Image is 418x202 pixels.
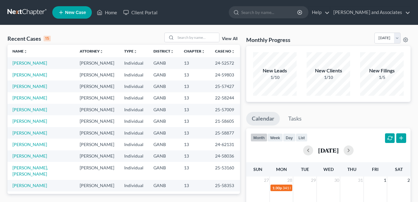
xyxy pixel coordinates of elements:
[44,36,51,41] div: 15
[383,177,387,184] span: 1
[7,35,51,42] div: Recent Cases
[310,177,317,184] span: 29
[148,180,179,191] td: GANB
[210,139,240,150] td: 24-62131
[75,69,119,80] td: [PERSON_NAME]
[253,167,262,172] span: Sun
[360,74,404,80] div: 1/5
[12,107,47,112] a: [PERSON_NAME]
[148,162,179,180] td: GANB
[201,50,205,53] i: unfold_more
[283,133,296,142] button: day
[246,112,280,126] a: Calendar
[253,67,297,74] div: New Leads
[119,150,148,162] td: Individual
[210,69,240,80] td: 24-59803
[179,92,210,104] td: 13
[210,150,240,162] td: 24-58036
[215,49,235,53] a: Case Nounfold_more
[148,127,179,139] td: GANB
[12,118,47,124] a: [PERSON_NAME]
[134,50,137,53] i: unfold_more
[210,115,240,127] td: 21-58605
[12,49,27,53] a: Nameunfold_more
[124,49,137,53] a: Typeunfold_more
[276,167,287,172] span: Mon
[251,133,267,142] button: month
[12,183,47,188] a: [PERSON_NAME]
[263,177,270,184] span: 27
[222,37,237,41] a: View All
[148,150,179,162] td: GANB
[12,165,48,177] a: [PERSON_NAME], [PERSON_NAME]
[148,92,179,104] td: GANB
[176,33,219,42] input: Search by name...
[119,115,148,127] td: Individual
[179,127,210,139] td: 13
[301,167,309,172] span: Tue
[75,92,119,104] td: [PERSON_NAME]
[210,92,240,104] td: 22-58244
[307,67,350,74] div: New Clients
[360,67,404,74] div: New Filings
[119,57,148,69] td: Individual
[119,180,148,191] td: Individual
[179,115,210,127] td: 13
[287,177,293,184] span: 28
[119,92,148,104] td: Individual
[12,142,47,147] a: [PERSON_NAME]
[148,115,179,127] td: GANB
[12,84,47,89] a: [PERSON_NAME]
[179,104,210,115] td: 13
[148,57,179,69] td: GANB
[75,104,119,115] td: [PERSON_NAME]
[100,50,103,53] i: unfold_more
[179,80,210,92] td: 13
[148,104,179,115] td: GANB
[184,49,205,53] a: Chapterunfold_more
[231,50,235,53] i: unfold_more
[210,162,240,180] td: 25-53160
[12,130,47,135] a: [PERSON_NAME]
[395,167,403,172] span: Sat
[272,186,282,190] span: 1:30p
[210,127,240,139] td: 25-58877
[148,139,179,150] td: GANB
[179,69,210,80] td: 13
[119,127,148,139] td: Individual
[334,177,340,184] span: 30
[179,162,210,180] td: 13
[148,80,179,92] td: GANB
[119,139,148,150] td: Individual
[75,57,119,69] td: [PERSON_NAME]
[75,180,119,191] td: [PERSON_NAME]
[170,50,174,53] i: unfold_more
[296,133,308,142] button: list
[179,180,210,191] td: 13
[210,104,240,115] td: 25-57009
[148,69,179,80] td: GANB
[119,104,148,115] td: Individual
[372,167,378,172] span: Fri
[347,167,356,172] span: Thu
[75,162,119,180] td: [PERSON_NAME]
[65,10,86,15] span: New Case
[407,177,411,184] span: 2
[153,49,174,53] a: Districtunfold_more
[179,57,210,69] td: 13
[120,7,161,18] a: Client Portal
[119,80,148,92] td: Individual
[12,60,47,66] a: [PERSON_NAME]
[241,7,298,18] input: Search by name...
[179,139,210,150] td: 13
[75,127,119,139] td: [PERSON_NAME]
[210,180,240,191] td: 25-58353
[210,57,240,69] td: 24-52572
[75,139,119,150] td: [PERSON_NAME]
[318,147,339,154] h2: [DATE]
[330,7,410,18] a: [PERSON_NAME] and Associates
[246,36,290,44] h3: Monthly Progress
[119,69,148,80] td: Individual
[12,153,47,158] a: [PERSON_NAME]
[179,150,210,162] td: 13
